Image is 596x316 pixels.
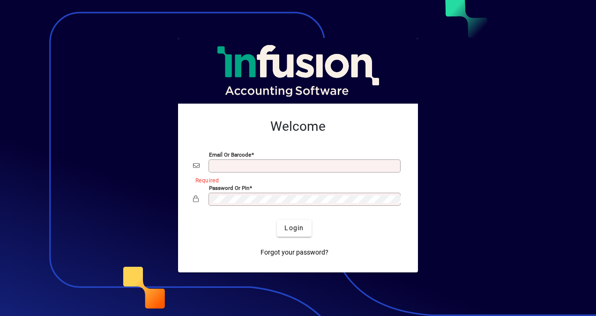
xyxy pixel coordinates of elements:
mat-label: Email or Barcode [209,151,251,158]
a: Forgot your password? [257,244,332,261]
mat-error: Required [195,175,395,185]
h2: Welcome [193,119,403,135]
span: Forgot your password? [261,248,328,257]
span: Login [284,223,304,233]
mat-label: Password or Pin [209,184,249,191]
button: Login [277,220,311,237]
